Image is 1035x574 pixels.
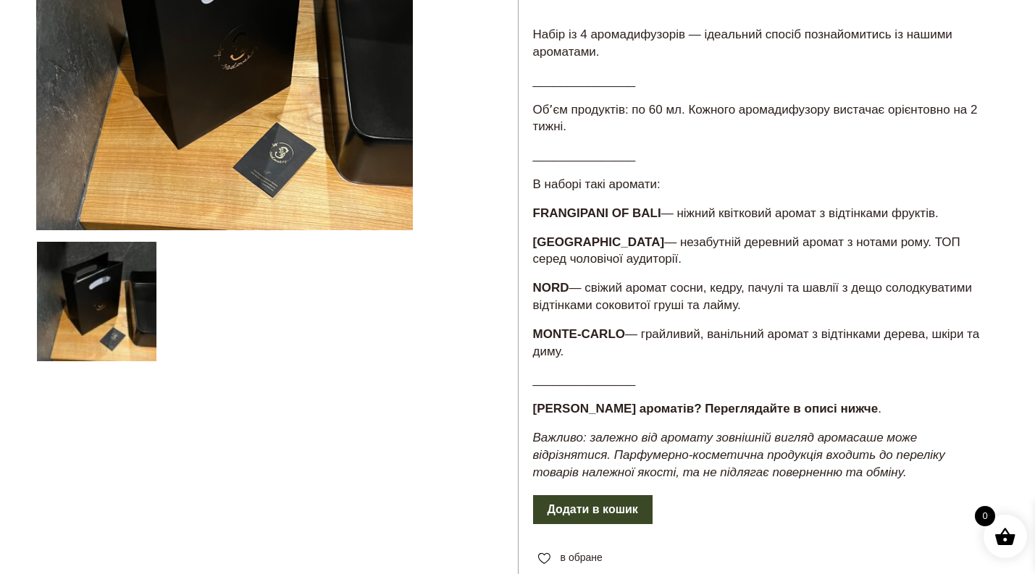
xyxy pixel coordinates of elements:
[533,234,985,269] p: — незабутній деревний аромат з нотами рому. ТОП серед чоловічої аудиторії.
[975,506,995,526] span: 0
[533,235,665,249] strong: [GEOGRAPHIC_DATA]
[538,553,550,565] img: unfavourite.svg
[533,327,625,341] strong: MONTE-CARLO
[561,550,603,565] span: в обране
[533,400,985,418] p: .
[533,147,985,164] p: _______________
[533,495,653,524] button: Додати в кошик
[533,281,569,295] strong: NORD
[533,550,608,565] a: в обране
[533,431,945,479] em: Важливо: залежно від аромату зовнішній вигляд аромасаше може відрізнятися. Парфумерно-косметична ...
[533,176,985,193] p: В наборі такі аромати:
[533,101,985,136] p: Обʼєм продуктів: по 60 мл. Кожного аромадифузору вистачає орієнтовно на 2 тижні.
[533,26,985,61] p: Набір із 4 аромадифузорів — ідеальний спосіб познайомитись із нашими ароматами.
[533,206,661,220] strong: FRANGIPANI OF BALI
[533,371,985,389] p: _______________
[533,402,879,415] strong: [PERSON_NAME] ароматів? Переглядайте в описі нижче
[533,205,985,222] p: — ніжний квітковий аромат з відтінками фруктів.
[533,72,985,90] p: _______________
[533,326,985,360] p: — грайливий, ванільний аромат з відтінками дерева, шкіри та диму.
[533,279,985,314] p: — свіжий аромат сосни, кедру, пачулі та шавлії з дещо солодкуватими відтінками соковитої груші та...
